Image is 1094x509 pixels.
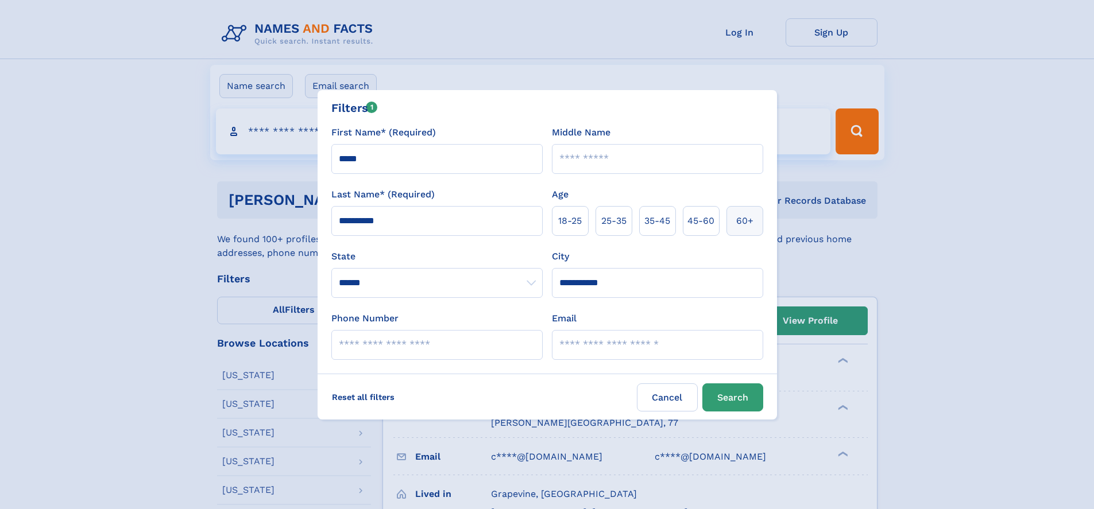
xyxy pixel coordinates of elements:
[552,250,569,263] label: City
[558,214,582,228] span: 18‑25
[702,383,763,411] button: Search
[331,188,435,201] label: Last Name* (Required)
[331,126,436,139] label: First Name* (Required)
[552,188,569,201] label: Age
[736,214,753,228] span: 60+
[687,214,714,228] span: 45‑60
[601,214,627,228] span: 25‑35
[331,312,399,325] label: Phone Number
[331,250,543,263] label: State
[644,214,670,228] span: 35‑45
[331,99,378,116] div: Filters
[637,383,698,411] label: Cancel
[552,126,610,139] label: Middle Name
[324,383,402,411] label: Reset all filters
[552,312,577,325] label: Email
